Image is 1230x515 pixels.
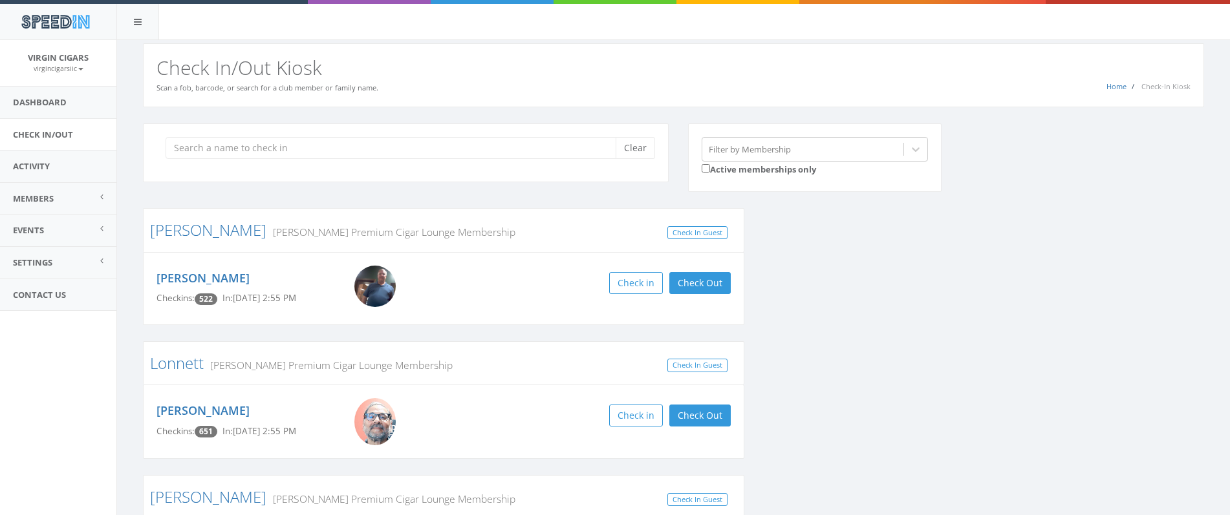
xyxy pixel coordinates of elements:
img: Frank.jpg [354,398,396,445]
input: Active memberships only [702,164,710,173]
a: virgincigarsllc [34,62,83,74]
a: Lonnett [150,352,204,373]
input: Search a name to check in [166,137,625,159]
label: Active memberships only [702,162,816,176]
div: Filter by Membership [709,143,791,155]
a: [PERSON_NAME] [150,486,266,507]
span: In: [DATE] 2:55 PM [222,425,296,437]
img: Kevin_Howerton.png [354,266,396,307]
a: [PERSON_NAME] [156,270,250,286]
span: Virgin Cigars [28,52,89,63]
img: speedin_logo.png [15,10,96,34]
a: Check In Guest [667,493,728,507]
span: Checkin count [195,293,217,305]
small: [PERSON_NAME] Premium Cigar Lounge Membership [204,358,453,372]
span: Checkins: [156,425,195,437]
span: Settings [13,257,52,268]
button: Check Out [669,272,731,294]
span: Contact Us [13,289,66,300]
small: [PERSON_NAME] Premium Cigar Lounge Membership [266,492,515,506]
button: Check in [609,405,663,426]
span: Checkins: [156,292,195,304]
a: Check In Guest [667,226,728,240]
span: In: [DATE] 2:55 PM [222,292,296,304]
span: Members [13,193,54,204]
button: Clear [616,137,655,159]
span: Check-In Kiosk [1141,81,1191,91]
h2: Check In/Out Kiosk [156,57,1191,78]
small: virgincigarsllc [34,64,83,73]
a: Home [1106,81,1127,91]
a: [PERSON_NAME] [156,403,250,418]
a: [PERSON_NAME] [150,219,266,240]
small: [PERSON_NAME] Premium Cigar Lounge Membership [266,225,515,239]
span: Checkin count [195,426,217,437]
small: Scan a fob, barcode, or search for a club member or family name. [156,83,378,92]
button: Check Out [669,405,731,426]
button: Check in [609,272,663,294]
span: Events [13,224,44,236]
a: Check In Guest [667,359,728,372]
